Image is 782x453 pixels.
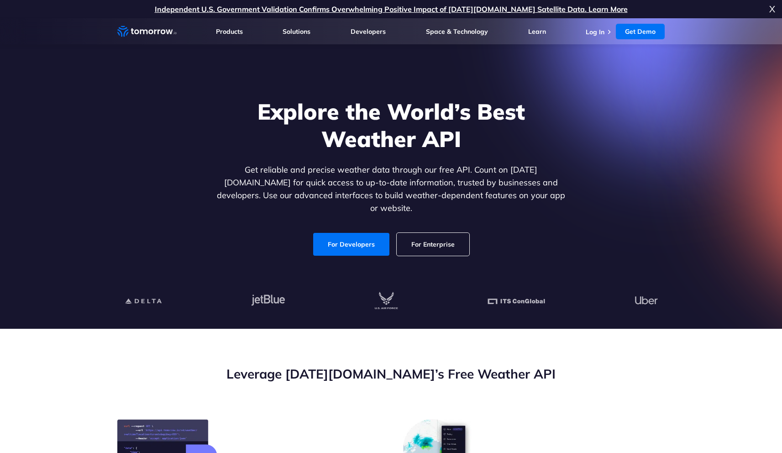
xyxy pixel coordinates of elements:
a: Solutions [283,27,310,36]
a: Log In [586,28,604,36]
a: Home link [117,25,177,38]
p: Get reliable and precise weather data through our free API. Count on [DATE][DOMAIN_NAME] for quic... [215,163,567,215]
a: Products [216,27,243,36]
a: Independent U.S. Government Validation Confirms Overwhelming Positive Impact of [DATE][DOMAIN_NAM... [155,5,628,14]
a: Developers [351,27,386,36]
h2: Leverage [DATE][DOMAIN_NAME]’s Free Weather API [117,365,665,383]
h1: Explore the World’s Best Weather API [215,98,567,153]
a: Get Demo [616,24,665,39]
a: For Enterprise [397,233,469,256]
a: Space & Technology [426,27,488,36]
a: For Developers [313,233,389,256]
a: Learn [528,27,546,36]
